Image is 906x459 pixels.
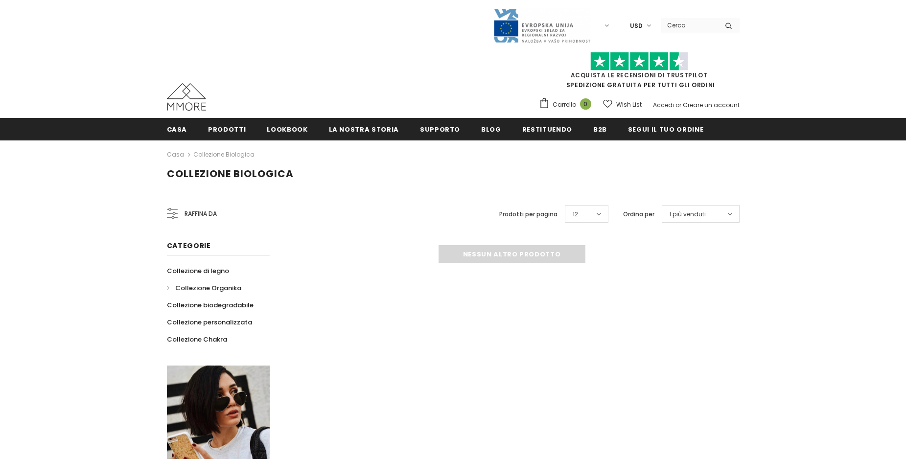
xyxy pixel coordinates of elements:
[420,125,460,134] span: supporto
[539,97,596,112] a: Carrello 0
[499,209,558,219] label: Prodotti per pagina
[167,331,227,348] a: Collezione Chakra
[175,283,241,293] span: Collezione Organika
[571,71,708,79] a: Acquista le recensioni di TrustPilot
[616,100,642,110] span: Wish List
[167,335,227,344] span: Collezione Chakra
[208,118,246,140] a: Prodotti
[593,125,607,134] span: B2B
[167,300,254,310] span: Collezione biodegradabile
[329,125,399,134] span: La nostra storia
[167,241,211,251] span: Categorie
[208,125,246,134] span: Prodotti
[553,100,576,110] span: Carrello
[193,150,255,159] a: Collezione biologica
[267,118,307,140] a: Lookbook
[481,118,501,140] a: Blog
[653,101,674,109] a: Accedi
[522,118,572,140] a: Restituendo
[185,208,217,219] span: Raffina da
[167,83,206,111] img: Casi MMORE
[539,56,740,89] span: SPEDIZIONE GRATUITA PER TUTTI GLI ORDINI
[329,118,399,140] a: La nostra storia
[590,52,688,71] img: Fidati di Pilot Stars
[267,125,307,134] span: Lookbook
[167,262,229,279] a: Collezione di legno
[167,279,241,297] a: Collezione Organika
[493,21,591,29] a: Javni Razpis
[670,209,706,219] span: I più venduti
[167,318,252,327] span: Collezione personalizzata
[683,101,740,109] a: Creare un account
[675,101,681,109] span: or
[493,8,591,44] img: Javni Razpis
[593,118,607,140] a: B2B
[630,21,643,31] span: USD
[481,125,501,134] span: Blog
[167,297,254,314] a: Collezione biodegradabile
[580,98,591,110] span: 0
[167,118,187,140] a: Casa
[420,118,460,140] a: supporto
[623,209,654,219] label: Ordina per
[167,125,187,134] span: Casa
[628,118,703,140] a: Segui il tuo ordine
[603,96,642,113] a: Wish List
[628,125,703,134] span: Segui il tuo ordine
[167,266,229,275] span: Collezione di legno
[522,125,572,134] span: Restituendo
[167,167,294,181] span: Collezione biologica
[167,149,184,161] a: Casa
[167,314,252,331] a: Collezione personalizzata
[661,18,718,32] input: Search Site
[573,209,578,219] span: 12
